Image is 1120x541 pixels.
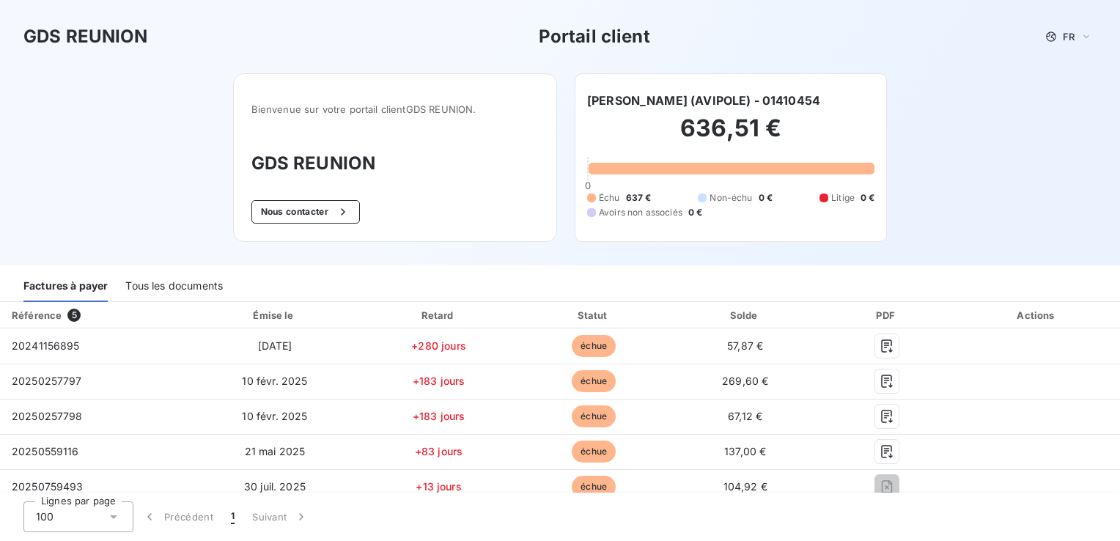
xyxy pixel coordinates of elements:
[244,480,306,493] span: 30 juil. 2025
[957,308,1117,323] div: Actions
[759,191,773,205] span: 0 €
[587,114,874,158] h2: 636,51 €
[674,308,817,323] div: Solde
[710,191,752,205] span: Non-échu
[411,339,466,352] span: +280 jours
[626,191,652,205] span: 637 €
[364,308,515,323] div: Retard
[572,441,616,463] span: échue
[12,410,83,422] span: 20250257798
[192,308,357,323] div: Émise le
[67,309,81,322] span: 5
[23,23,148,50] h3: GDS REUNION
[572,370,616,392] span: échue
[12,445,79,457] span: 20250559116
[12,480,84,493] span: 20250759493
[251,200,360,224] button: Nous contacter
[12,309,62,321] div: Référence
[23,271,108,302] div: Factures à payer
[416,480,461,493] span: +13 jours
[724,445,766,457] span: 137,00 €
[243,501,317,532] button: Suivant
[585,180,591,191] span: 0
[831,191,855,205] span: Litige
[599,191,620,205] span: Échu
[520,308,668,323] div: Statut
[12,375,82,387] span: 20250257797
[12,339,80,352] span: 20241156895
[539,23,650,50] h3: Portail client
[245,445,306,457] span: 21 mai 2025
[413,410,465,422] span: +183 jours
[723,480,767,493] span: 104,92 €
[572,405,616,427] span: échue
[36,509,54,524] span: 100
[125,271,223,302] div: Tous les documents
[587,92,820,109] h6: [PERSON_NAME] (AVIPOLE) - 01410454
[1063,31,1075,43] span: FR
[599,206,682,219] span: Avoirs non associés
[861,191,874,205] span: 0 €
[722,375,768,387] span: 269,60 €
[823,308,951,323] div: PDF
[572,335,616,357] span: échue
[415,445,463,457] span: +83 jours
[242,375,307,387] span: 10 févr. 2025
[133,501,222,532] button: Précédent
[242,410,307,422] span: 10 févr. 2025
[251,103,539,115] span: Bienvenue sur votre portail client GDS REUNION .
[688,206,702,219] span: 0 €
[728,410,762,422] span: 67,12 €
[231,509,235,524] span: 1
[222,501,243,532] button: 1
[413,375,465,387] span: +183 jours
[258,339,292,352] span: [DATE]
[251,150,539,177] h3: GDS REUNION
[727,339,763,352] span: 57,87 €
[572,476,616,498] span: échue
